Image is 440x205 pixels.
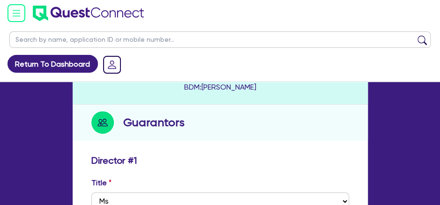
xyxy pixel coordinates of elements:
[9,31,431,48] input: Search by name, application ID or mobile number...
[91,177,112,189] label: Title
[33,6,144,21] img: quest-connect-logo-blue
[7,55,98,73] a: Return To Dashboard
[91,111,114,134] img: step-icon
[7,4,25,22] img: icon-menu-open
[152,82,288,93] span: BDM: [PERSON_NAME]
[100,53,124,77] a: Dropdown toggle
[91,155,137,166] h3: Director # 1
[123,114,185,131] h2: Guarantors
